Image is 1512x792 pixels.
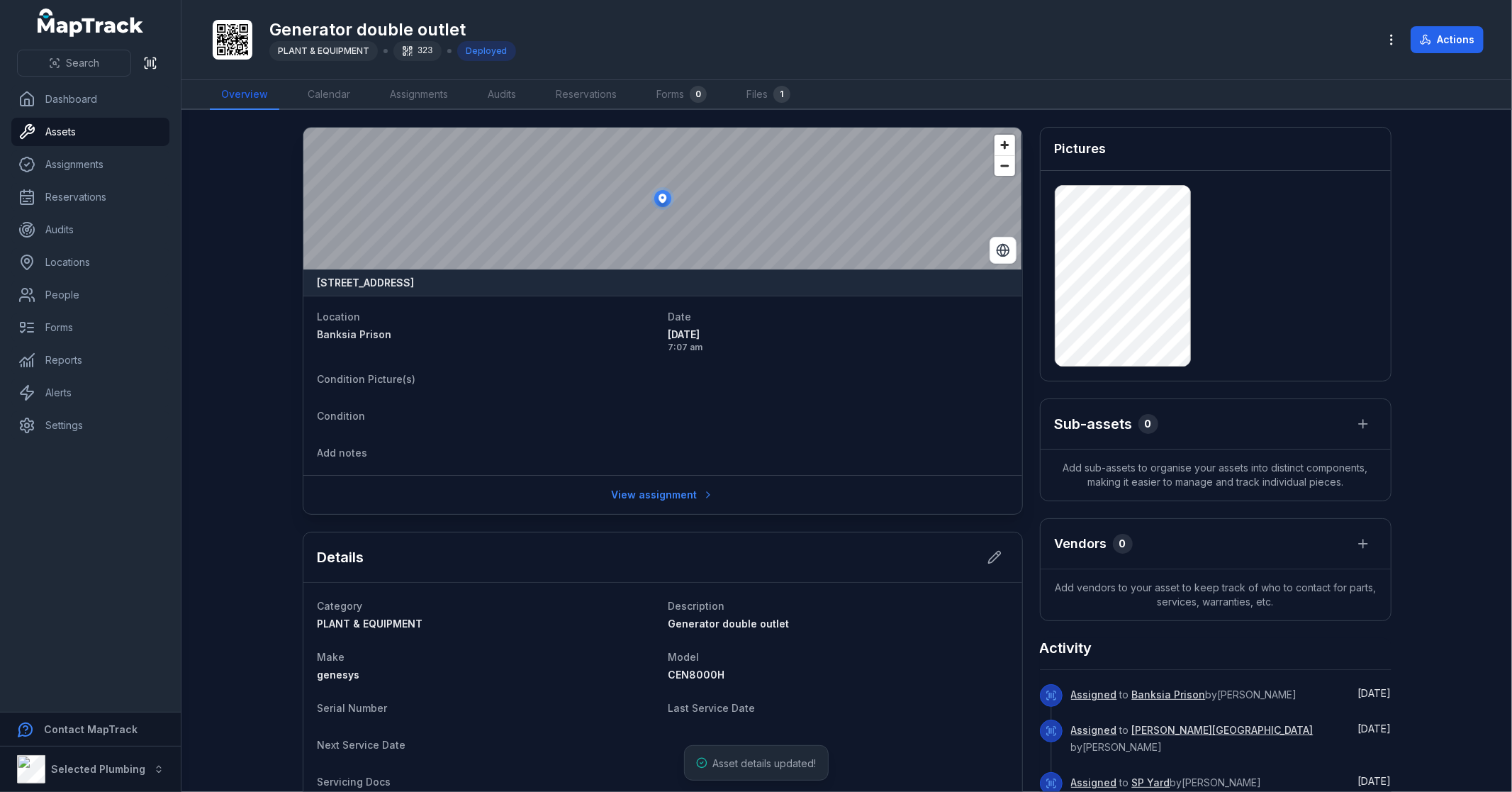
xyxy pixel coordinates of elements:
[476,80,527,110] a: Audits
[1358,687,1391,699] time: 7/16/2025, 7:07:50 AM
[735,80,802,110] a: Files1
[66,56,99,70] span: Search
[668,702,756,714] span: Last Service Date
[1041,450,1391,501] span: Add sub-assets to organise your assets into distinct components, making it easier to manage and t...
[1138,414,1158,434] div: 0
[269,18,516,41] h1: Generator double outlet
[457,41,516,61] div: Deployed
[544,80,628,110] a: Reservations
[11,183,169,211] a: Reservations
[11,313,169,342] a: Forms
[668,651,700,663] span: Model
[1358,723,1391,735] time: 6/4/2025, 7:46:32 AM
[1071,723,1117,737] a: Assigned
[1071,688,1297,701] span: to by [PERSON_NAME]
[1041,569,1391,620] span: Add vendors to your asset to keep track of who to contact for parts, services, warranties, etc.
[690,86,707,103] div: 0
[1132,688,1206,702] a: Banksia Prison
[318,447,368,459] span: Add notes
[11,85,169,113] a: Dashboard
[668,328,1008,342] span: [DATE]
[1055,139,1107,159] h3: Pictures
[668,342,1008,353] span: 7:07 am
[318,547,364,567] h2: Details
[318,276,415,290] strong: [STREET_ADDRESS]
[1132,776,1170,790] a: SP Yard
[1040,638,1092,658] h2: Activity
[1113,534,1133,554] div: 0
[393,41,442,61] div: 323
[1071,776,1262,788] span: to by [PERSON_NAME]
[17,50,131,77] button: Search
[210,80,279,110] a: Overview
[11,346,169,374] a: Reports
[11,379,169,407] a: Alerts
[1132,723,1314,737] a: [PERSON_NAME][GEOGRAPHIC_DATA]
[1358,723,1391,735] span: [DATE]
[1071,776,1117,790] a: Assigned
[990,237,1017,264] button: Switch to Satellite View
[379,80,459,110] a: Assignments
[668,600,725,612] span: Description
[668,669,725,681] span: CEN8000H
[1071,688,1117,702] a: Assigned
[318,600,363,612] span: Category
[11,118,169,146] a: Assets
[51,763,145,775] strong: Selected Plumbing
[11,411,169,440] a: Settings
[668,618,790,630] span: Generator double outlet
[11,248,169,277] a: Locations
[318,410,366,422] span: Condition
[278,45,369,56] span: PLANT & EQUIPMENT
[44,723,138,735] strong: Contact MapTrack
[318,776,391,788] span: Servicing Docs
[11,150,169,179] a: Assignments
[318,328,657,342] a: Banksia Prison
[318,651,345,663] span: Make
[11,281,169,309] a: People
[1055,414,1133,434] h2: Sub-assets
[995,155,1015,176] button: Zoom out
[602,481,723,508] a: View assignment
[318,739,406,751] span: Next Service Date
[318,373,416,385] span: Condition Picture(s)
[773,86,790,103] div: 1
[11,216,169,244] a: Audits
[1071,724,1314,753] span: to by [PERSON_NAME]
[645,80,718,110] a: Forms0
[668,328,1008,353] time: 7/16/2025, 7:07:50 AM
[1358,775,1391,787] span: [DATE]
[318,702,388,714] span: Serial Number
[668,311,692,323] span: Date
[318,618,423,630] span: PLANT & EQUIPMENT
[1358,687,1391,699] span: [DATE]
[995,135,1015,155] button: Zoom in
[318,311,361,323] span: Location
[38,9,144,37] a: MapTrack
[1055,534,1107,554] h3: Vendors
[303,128,1022,269] canvas: Map
[1358,775,1391,787] time: 5/30/2025, 7:55:19 AM
[296,80,362,110] a: Calendar
[318,669,360,681] span: genesys
[1411,26,1484,53] button: Actions
[713,757,817,769] span: Asset details updated!
[318,328,392,340] span: Banksia Prison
